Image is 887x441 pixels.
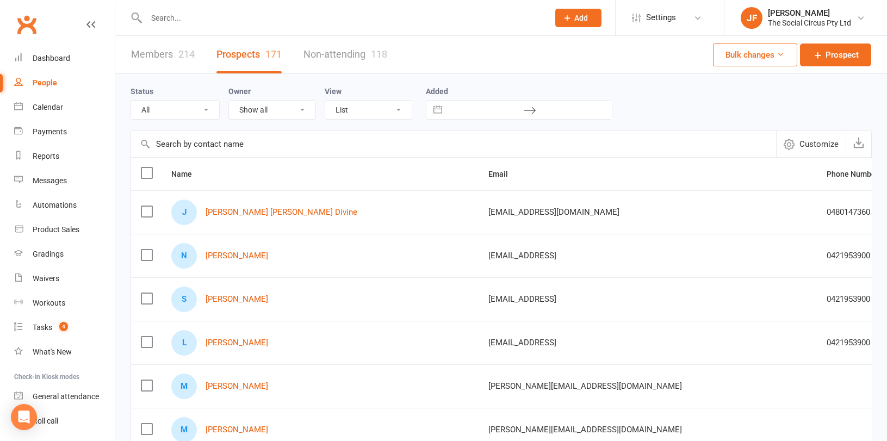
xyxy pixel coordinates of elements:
[14,144,115,169] a: Reports
[131,131,776,157] input: Search by contact name
[14,291,115,315] a: Workouts
[265,48,282,60] div: 171
[33,274,59,283] div: Waivers
[171,374,197,399] div: M
[33,152,59,160] div: Reports
[488,202,619,222] span: [EMAIL_ADDRESS][DOMAIN_NAME]
[741,7,762,29] div: JF
[800,44,871,66] a: Prospect
[33,54,70,63] div: Dashboard
[14,46,115,71] a: Dashboard
[14,193,115,218] a: Automations
[33,250,64,258] div: Gradings
[171,243,197,269] div: N
[325,87,342,96] label: View
[14,71,115,95] a: People
[574,14,588,22] span: Add
[33,78,57,87] div: People
[206,382,268,391] a: [PERSON_NAME]
[14,169,115,193] a: Messages
[646,5,676,30] span: Settings
[131,87,153,96] label: Status
[171,330,197,356] div: L
[216,36,282,73] a: Prospects171
[14,409,115,433] a: Roll call
[488,332,556,353] span: [EMAIL_ADDRESS]
[11,404,37,430] div: Open Intercom Messenger
[768,8,851,18] div: [PERSON_NAME]
[33,127,67,136] div: Payments
[14,95,115,120] a: Calendar
[206,295,268,304] a: [PERSON_NAME]
[206,208,357,217] a: [PERSON_NAME] [PERSON_NAME] Divine
[488,170,520,178] span: Email
[303,36,387,73] a: Non-attending118
[488,376,682,396] span: [PERSON_NAME][EMAIL_ADDRESS][DOMAIN_NAME]
[171,170,204,178] span: Name
[171,167,204,181] button: Name
[178,48,195,60] div: 214
[488,289,556,309] span: [EMAIL_ADDRESS]
[768,18,851,28] div: The Social Circus Pty Ltd
[131,36,195,73] a: Members214
[799,138,839,151] span: Customize
[776,131,846,157] button: Customize
[171,287,197,312] div: S
[488,167,520,181] button: Email
[171,200,197,225] div: J
[426,87,612,96] label: Added
[14,120,115,144] a: Payments
[59,322,68,331] span: 4
[428,101,448,119] button: Interact with the calendar and add the check-in date for your trip.
[14,315,115,340] a: Tasks 4
[33,347,72,356] div: What's New
[371,48,387,60] div: 118
[826,48,859,61] span: Prospect
[33,176,67,185] div: Messages
[33,225,79,234] div: Product Sales
[33,417,58,425] div: Roll call
[488,245,556,266] span: [EMAIL_ADDRESS]
[13,11,40,38] a: Clubworx
[33,323,52,332] div: Tasks
[14,340,115,364] a: What's New
[14,384,115,409] a: General attendance kiosk mode
[143,10,541,26] input: Search...
[33,392,99,401] div: General attendance
[555,9,601,27] button: Add
[33,201,77,209] div: Automations
[488,419,682,440] span: [PERSON_NAME][EMAIL_ADDRESS][DOMAIN_NAME]
[206,338,268,347] a: [PERSON_NAME]
[206,251,268,260] a: [PERSON_NAME]
[33,299,65,307] div: Workouts
[14,242,115,266] a: Gradings
[206,425,268,434] a: [PERSON_NAME]
[228,87,251,96] label: Owner
[14,266,115,291] a: Waivers
[14,218,115,242] a: Product Sales
[33,103,63,111] div: Calendar
[713,44,797,66] button: Bulk changes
